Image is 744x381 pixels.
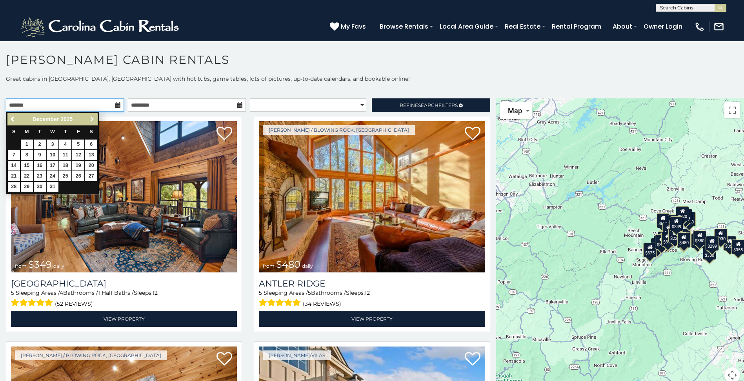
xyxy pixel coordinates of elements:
[34,161,46,171] a: 16
[341,22,366,31] span: My Favs
[85,140,97,149] a: 6
[11,311,237,327] a: View Property
[713,21,724,32] img: mail-regular-white.png
[25,129,29,134] span: Monday
[11,121,237,272] a: Diamond Creek Lodge from $349 daily
[694,21,705,32] img: phone-regular-white.png
[703,245,716,260] div: $350
[657,213,670,228] div: $635
[400,102,458,108] span: Refine Filters
[508,107,522,115] span: Map
[34,150,46,160] a: 9
[60,116,73,122] span: 2025
[465,351,480,368] a: Add to favorites
[330,22,368,32] a: My Favs
[259,289,485,309] div: Sleeping Areas / Bathrooms / Sleeps:
[640,20,686,33] a: Owner Login
[11,289,14,296] span: 5
[47,182,59,192] a: 31
[677,229,691,244] div: $395
[28,259,52,270] span: $349
[72,150,84,160] a: 12
[216,126,232,142] a: Add to favorites
[263,263,275,269] span: from
[72,140,84,149] a: 5
[661,232,675,247] div: $395
[276,259,300,270] span: $480
[691,233,704,248] div: $695
[85,171,97,181] a: 27
[47,161,59,171] a: 17
[53,263,64,269] span: daily
[693,230,706,245] div: $380
[21,171,33,181] a: 22
[10,116,16,122] span: Previous
[259,289,262,296] span: 5
[98,289,134,296] span: 1 Half Baths /
[365,289,370,296] span: 12
[20,15,182,38] img: White-1-2.png
[34,140,46,149] a: 2
[85,161,97,171] a: 20
[609,20,636,33] a: About
[33,116,59,122] span: December
[55,299,93,309] span: (52 reviews)
[302,263,313,269] span: daily
[724,102,740,118] button: Toggle fullscreen view
[59,171,71,181] a: 25
[670,216,683,231] div: $349
[11,278,237,289] a: [GEOGRAPHIC_DATA]
[89,116,95,122] span: Next
[668,214,681,229] div: $565
[8,182,20,192] a: 28
[21,140,33,149] a: 1
[59,150,71,160] a: 11
[153,289,158,296] span: 12
[372,98,490,112] a: RefineSearchFilters
[418,102,438,108] span: Search
[60,289,63,296] span: 4
[64,129,67,134] span: Thursday
[668,228,682,243] div: $225
[59,140,71,149] a: 4
[12,129,15,134] span: Sunday
[47,171,59,181] a: 24
[643,243,657,258] div: $375
[216,351,232,368] a: Add to favorites
[676,206,689,221] div: $320
[15,263,27,269] span: from
[15,350,167,360] a: [PERSON_NAME] / Blowing Rock, [GEOGRAPHIC_DATA]
[34,182,46,192] a: 30
[87,114,97,124] a: Next
[501,20,544,33] a: Real Estate
[705,236,719,251] div: $299
[263,350,331,360] a: [PERSON_NAME]/Vilas
[548,20,605,33] a: Rental Program
[259,278,485,289] a: Antler Ridge
[465,126,480,142] a: Add to favorites
[8,161,20,171] a: 14
[662,223,676,238] div: $410
[436,20,497,33] a: Local Area Guide
[259,121,485,272] a: Antler Ridge from $480 daily
[8,150,20,160] a: 7
[714,229,728,243] div: $930
[59,161,71,171] a: 18
[303,299,341,309] span: (34 reviews)
[21,161,33,171] a: 15
[50,129,55,134] span: Wednesday
[72,171,84,181] a: 26
[77,129,80,134] span: Friday
[259,311,485,327] a: View Property
[72,161,84,171] a: 19
[34,171,46,181] a: 23
[85,150,97,160] a: 13
[308,289,311,296] span: 5
[8,171,20,181] a: 21
[655,234,668,249] div: $325
[376,20,432,33] a: Browse Rentals
[500,102,532,119] button: Change map style
[11,121,237,272] img: Diamond Creek Lodge
[8,114,18,124] a: Previous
